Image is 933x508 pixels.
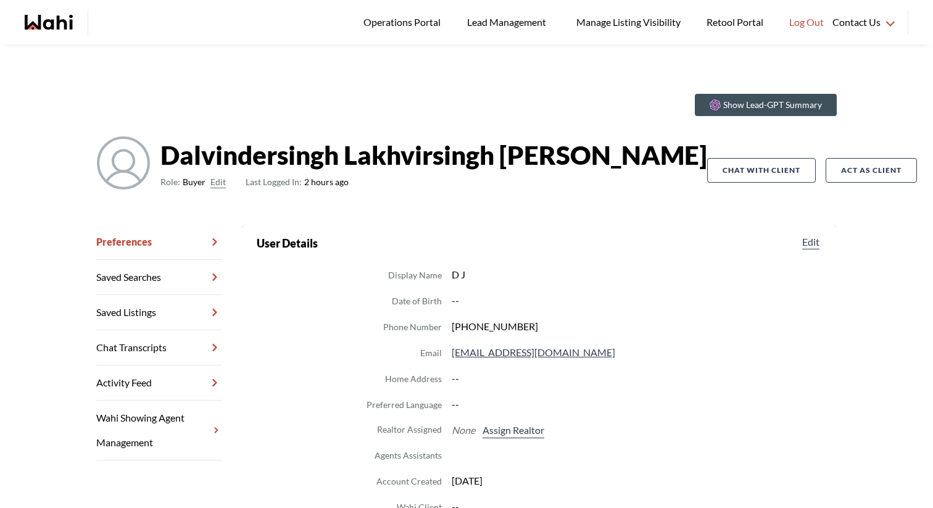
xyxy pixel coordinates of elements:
[376,474,442,489] dt: Account Created
[392,294,442,309] dt: Date of Birth
[383,320,442,335] dt: Phone Number
[707,158,816,183] button: Chat with client
[388,268,442,283] dt: Display Name
[246,175,349,189] span: 2 hours ago
[210,175,226,189] button: Edit
[452,293,822,309] dd: --
[375,448,442,463] dt: Agents Assistants
[96,260,222,295] a: Saved Searches
[246,177,302,187] span: Last Logged In:
[452,319,822,335] dd: [PHONE_NUMBER]
[160,136,707,173] strong: Dalvindersingh Lakhvirsingh [PERSON_NAME]
[800,235,822,249] button: Edit
[452,370,822,386] dd: --
[467,14,550,30] span: Lead Management
[452,344,822,360] dd: [EMAIL_ADDRESS][DOMAIN_NAME]
[695,94,837,116] button: Show Lead-GPT Summary
[480,422,547,438] button: Assign Realtor
[367,398,442,412] dt: Preferred Language
[96,401,222,460] a: Wahi Showing Agent Management
[96,330,222,365] a: Chat Transcripts
[789,14,824,30] span: Log Out
[826,158,917,183] button: Act as Client
[452,422,475,438] span: None
[452,267,822,283] dd: D J
[723,99,822,111] p: Show Lead-GPT Summary
[363,14,445,30] span: Operations Portal
[257,235,318,252] h2: User Details
[160,175,180,189] span: Role:
[377,422,442,438] dt: Realtor Assigned
[96,225,222,260] a: Preferences
[183,175,205,189] span: Buyer
[385,372,442,386] dt: Home Address
[420,346,442,360] dt: Email
[25,15,73,30] a: Wahi homepage
[573,14,684,30] span: Manage Listing Visibility
[96,295,222,330] a: Saved Listings
[96,365,222,401] a: Activity Feed
[452,396,822,412] dd: --
[452,473,822,489] dd: [DATE]
[707,14,767,30] span: Retool Portal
